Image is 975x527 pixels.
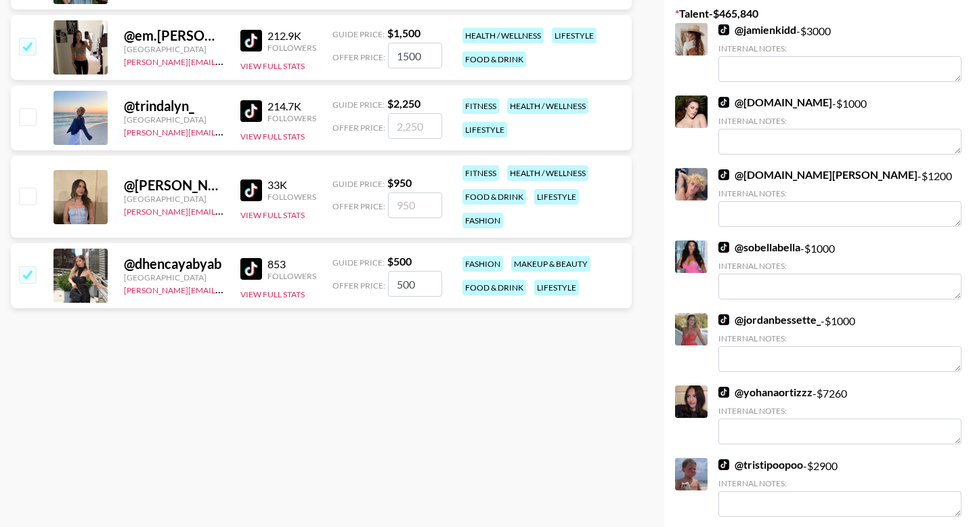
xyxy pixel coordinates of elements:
div: Internal Notes: [718,188,961,198]
img: TikTok [718,169,729,180]
div: health / wellness [507,165,588,181]
strong: $ 950 [387,176,412,189]
div: [GEOGRAPHIC_DATA] [124,272,224,282]
input: 2,250 [388,113,442,139]
span: Offer Price: [332,52,385,62]
button: View Full Stats [240,131,305,142]
button: View Full Stats [240,210,305,220]
div: lifestyle [552,28,597,43]
img: TikTok [718,459,729,470]
button: View Full Stats [240,289,305,299]
div: food & drink [462,189,526,205]
span: Offer Price: [332,123,385,133]
a: [PERSON_NAME][EMAIL_ADDRESS][PERSON_NAME][DOMAIN_NAME] [124,204,389,217]
div: lifestyle [534,280,579,295]
div: Internal Notes: [718,406,961,416]
div: makeup & beauty [511,256,590,272]
a: @jordanbessette_ [718,313,821,326]
img: TikTok [718,97,729,108]
div: - $ 1200 [718,168,961,227]
div: fashion [462,256,503,272]
div: Internal Notes: [718,43,961,54]
div: food & drink [462,51,526,67]
strong: $ 2,250 [387,97,420,110]
input: 1,500 [388,43,442,68]
img: TikTok [718,24,729,35]
div: - $ 1000 [718,313,961,372]
div: [GEOGRAPHIC_DATA] [124,114,224,125]
div: - $ 3000 [718,23,961,82]
div: food & drink [462,280,526,295]
span: Offer Price: [332,280,385,291]
a: @yohanaortizzz [718,385,812,399]
div: lifestyle [534,189,579,205]
button: View Full Stats [240,61,305,71]
div: - $ 2900 [718,458,961,517]
img: TikTok [240,30,262,51]
span: Guide Price: [332,29,385,39]
span: Guide Price: [332,179,385,189]
span: Guide Price: [332,100,385,110]
a: @sobellabella [718,240,800,254]
a: [PERSON_NAME][EMAIL_ADDRESS][PERSON_NAME][DOMAIN_NAME] [124,54,389,67]
a: [PERSON_NAME][EMAIL_ADDRESS][PERSON_NAME][DOMAIN_NAME] [124,282,389,295]
div: fitness [462,98,499,114]
div: 853 [267,257,316,271]
a: @tristipoopoo [718,458,803,471]
a: @[DOMAIN_NAME] [718,96,832,109]
img: TikTok [240,100,262,122]
span: Guide Price: [332,257,385,268]
img: TikTok [240,180,262,201]
div: @ trindalyn_ [124,98,224,114]
div: fitness [462,165,499,181]
div: Internal Notes: [718,261,961,271]
div: 214.7K [267,100,316,113]
div: - $ 1000 [718,96,961,154]
strong: $ 1,500 [387,26,420,39]
div: [GEOGRAPHIC_DATA] [124,44,224,54]
div: 212.9K [267,29,316,43]
span: Offer Price: [332,201,385,211]
img: TikTok [718,314,729,325]
a: [PERSON_NAME][EMAIL_ADDRESS][PERSON_NAME][DOMAIN_NAME] [124,125,389,138]
a: @jamienkidd [718,23,796,37]
div: @ [PERSON_NAME] [124,177,224,194]
div: Followers [267,113,316,123]
div: - $ 1000 [718,240,961,299]
div: fashion [462,213,503,228]
div: lifestyle [462,122,507,138]
input: 950 [388,192,442,218]
div: - $ 7260 [718,385,961,444]
div: [GEOGRAPHIC_DATA] [124,194,224,204]
div: Followers [267,192,316,202]
input: 500 [388,271,442,297]
div: @ em.[PERSON_NAME] [124,27,224,44]
div: Followers [267,271,316,281]
div: Internal Notes: [718,116,961,126]
div: health / wellness [507,98,588,114]
div: Followers [267,43,316,53]
label: Talent - $ 465,840 [675,7,964,20]
div: health / wellness [462,28,544,43]
img: TikTok [718,387,729,398]
a: @[DOMAIN_NAME][PERSON_NAME] [718,168,917,182]
div: 33K [267,178,316,192]
strong: $ 500 [387,255,412,268]
div: @ dhencayabyab [124,255,224,272]
img: TikTok [240,258,262,280]
img: TikTok [718,242,729,253]
div: Internal Notes: [718,478,961,488]
div: Internal Notes: [718,333,961,343]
